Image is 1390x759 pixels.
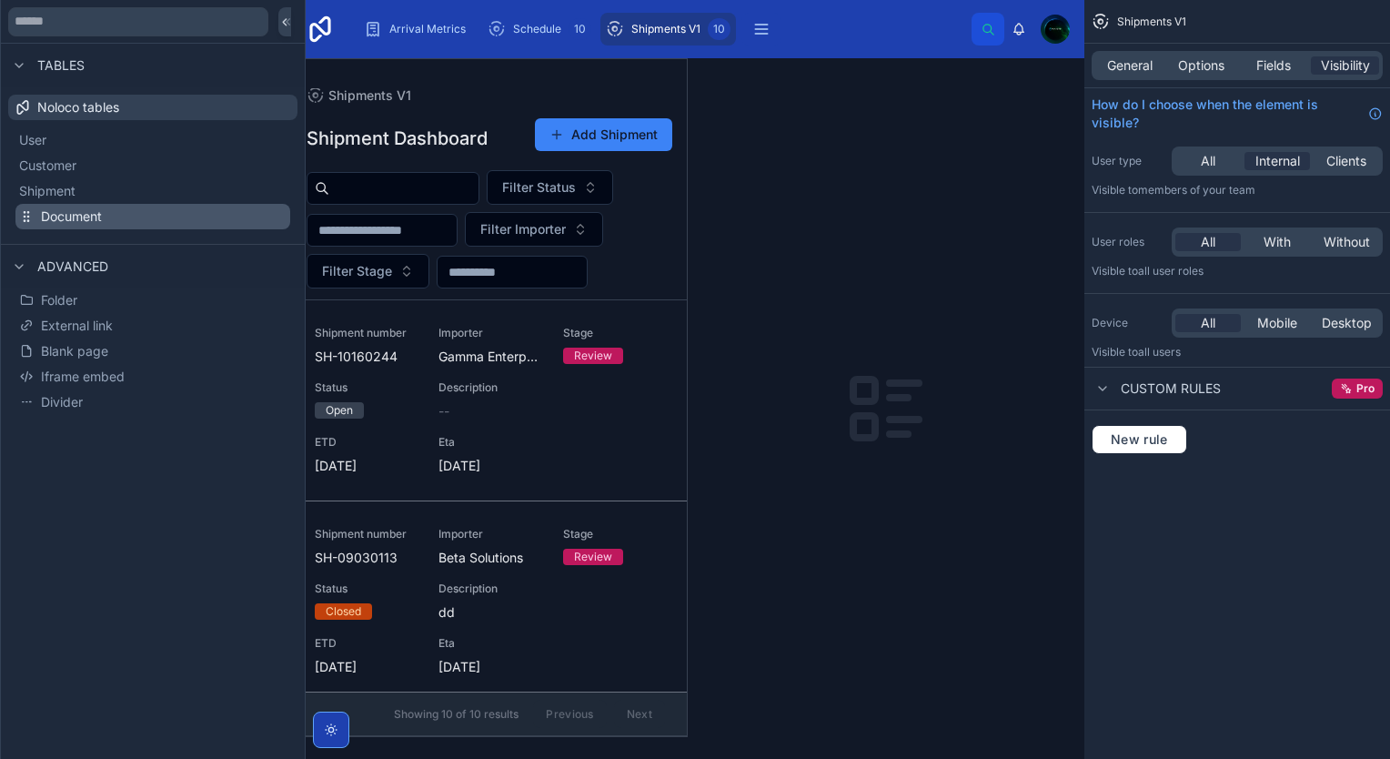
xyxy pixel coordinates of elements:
[1092,235,1164,249] label: User roles
[513,22,561,36] span: Schedule
[1138,345,1181,359] span: all users
[1092,316,1164,330] label: Device
[389,22,466,36] span: Arrival Metrics
[19,131,46,149] span: User
[1201,233,1215,251] span: All
[1092,345,1383,359] p: Visible to
[15,313,290,339] button: External link
[1092,425,1187,454] button: New rule
[1257,314,1297,332] span: Mobile
[1326,152,1366,170] span: Clients
[15,288,290,313] button: Folder
[1324,233,1370,251] span: Without
[41,342,108,360] span: Blank page
[394,707,519,722] span: Showing 10 of 10 results
[15,127,290,153] button: User
[1178,56,1224,75] span: Options
[1092,183,1383,197] p: Visible to
[1092,264,1383,278] p: Visible to
[1201,152,1215,170] span: All
[1264,233,1291,251] span: With
[482,13,597,46] a: Schedule10
[37,56,85,75] span: Tables
[15,204,290,229] button: Document
[1321,56,1370,75] span: Visibility
[306,15,335,44] img: App logo
[1103,431,1175,448] span: New rule
[600,13,736,46] a: Shipments V110
[15,364,290,390] button: Iframe embed
[1138,183,1255,197] span: Members of your team
[1107,56,1153,75] span: General
[41,291,77,309] span: Folder
[358,13,478,46] a: Arrival Metrics
[15,178,290,204] button: Shipment
[41,393,83,411] span: Divider
[1121,379,1221,398] span: Custom rules
[1117,15,1186,29] span: Shipments V1
[349,9,972,49] div: scrollable content
[15,153,290,178] button: Customer
[37,258,108,276] span: Advanced
[1255,152,1300,170] span: Internal
[41,207,102,226] span: Document
[1092,154,1164,168] label: User type
[1322,314,1372,332] span: Desktop
[15,339,290,364] button: Blank page
[708,18,730,40] div: 10
[19,182,76,200] span: Shipment
[19,157,76,175] span: Customer
[569,18,591,40] div: 10
[1138,264,1204,278] span: All user roles
[1256,56,1291,75] span: Fields
[1201,314,1215,332] span: All
[631,22,700,36] span: Shipments V1
[41,368,125,386] span: Iframe embed
[1356,381,1375,396] span: Pro
[1092,96,1361,132] span: How do I choose when the element is visible?
[15,390,290,415] button: Divider
[41,317,113,335] span: External link
[37,98,119,116] span: Noloco tables
[1092,96,1383,132] a: How do I choose when the element is visible?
